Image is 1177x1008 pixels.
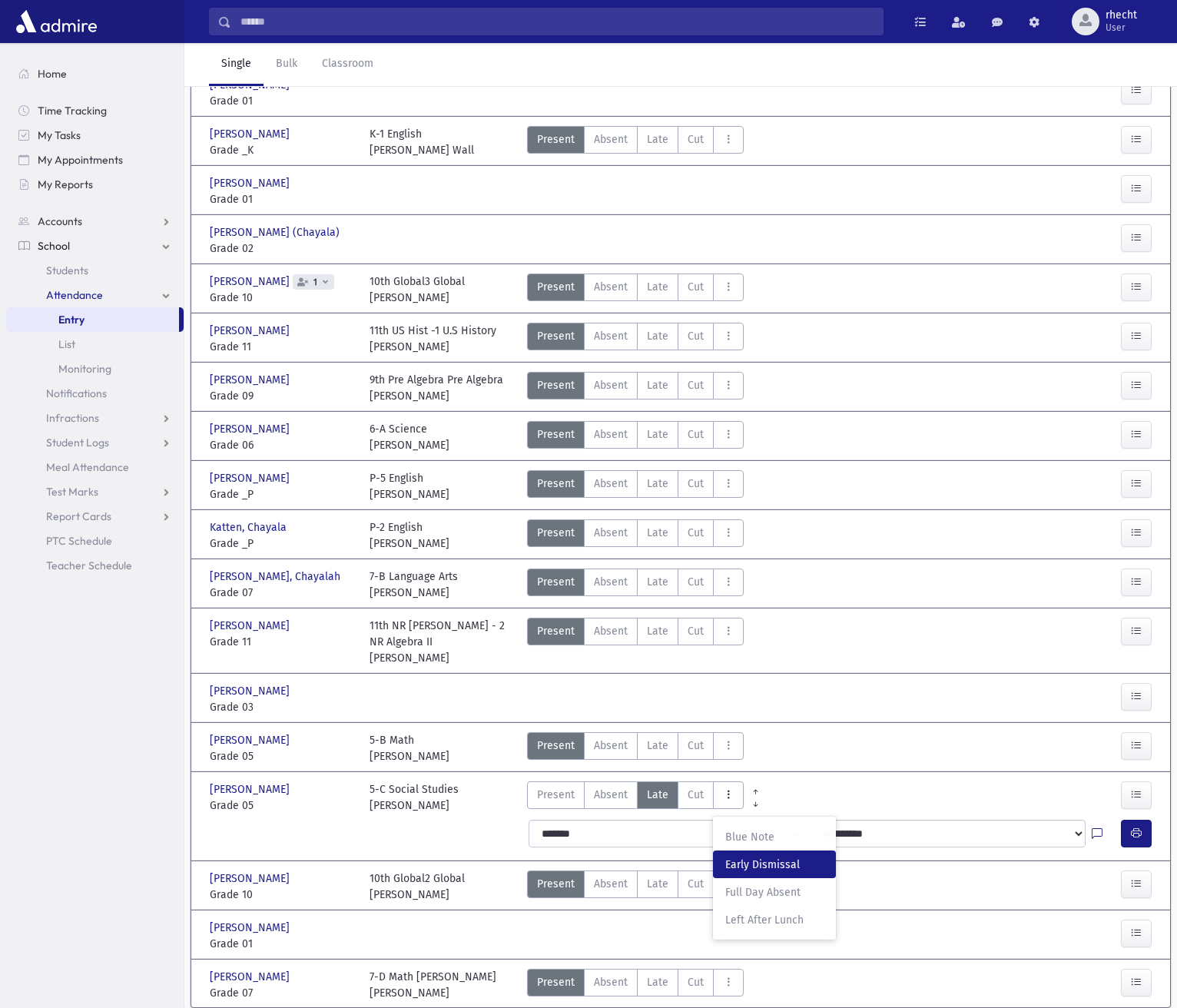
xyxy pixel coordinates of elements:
[210,274,293,290] span: [PERSON_NAME]
[688,787,704,803] span: Cut
[6,381,184,406] a: Notifications
[527,618,744,666] div: AttTypes
[6,455,184,479] a: Meal Attendance
[594,476,628,492] span: Absent
[210,748,354,764] span: Grade 05
[210,486,354,502] span: Grade _P
[210,191,354,207] span: Grade 01
[210,437,354,453] span: Grade 06
[537,738,575,754] span: Present
[310,277,320,287] span: 1
[58,362,111,376] span: Monitoring
[725,884,824,900] span: Full Day Absent
[537,787,575,803] span: Present
[210,93,354,109] span: Grade 01
[58,337,75,351] span: List
[210,732,293,748] span: [PERSON_NAME]
[537,426,575,443] span: Present
[688,426,704,443] span: Cut
[210,421,293,437] span: [PERSON_NAME]
[210,870,293,887] span: [PERSON_NAME]
[688,377,704,393] span: Cut
[6,123,184,148] a: My Tasks
[58,313,85,327] span: Entry
[210,240,354,257] span: Grade 02
[594,131,628,148] span: Absent
[6,283,184,307] a: Attendance
[527,732,744,764] div: AttTypes
[210,339,354,355] span: Grade 11
[594,787,628,803] span: Absent
[370,274,465,306] div: 10th Global3 Global [PERSON_NAME]
[594,876,628,892] span: Absent
[210,388,354,404] span: Grade 09
[210,797,354,814] span: Grade 05
[210,470,293,486] span: [PERSON_NAME]
[46,485,98,499] span: Test Marks
[527,274,744,306] div: AttTypes
[1106,22,1137,34] span: User
[46,264,88,277] span: Students
[6,234,184,258] a: School
[210,699,354,715] span: Grade 03
[537,974,575,990] span: Present
[370,969,496,1001] div: 7-D Math [PERSON_NAME] [PERSON_NAME]
[210,224,343,240] span: [PERSON_NAME] (Chayala)
[210,585,354,601] span: Grade 07
[6,430,184,455] a: Student Logs
[688,328,704,344] span: Cut
[537,476,575,492] span: Present
[688,131,704,148] span: Cut
[594,738,628,754] span: Absent
[688,525,704,541] span: Cut
[6,307,179,332] a: Entry
[210,618,293,634] span: [PERSON_NAME]
[46,534,112,548] span: PTC Schedule
[647,377,668,393] span: Late
[38,214,82,228] span: Accounts
[370,870,465,903] div: 10th Global2 Global [PERSON_NAME]
[725,912,824,928] span: Left After Lunch
[38,67,67,81] span: Home
[46,559,132,572] span: Teacher Schedule
[264,43,310,86] a: Bulk
[537,525,575,541] span: Present
[38,239,70,253] span: School
[647,525,668,541] span: Late
[1106,9,1137,22] span: rhecht
[6,479,184,504] a: Test Marks
[210,683,293,699] span: [PERSON_NAME]
[6,504,184,529] a: Report Cards
[210,569,343,585] span: [PERSON_NAME], Chayalah
[46,436,109,449] span: Student Logs
[647,876,668,892] span: Late
[38,177,93,191] span: My Reports
[6,529,184,553] a: PTC Schedule
[6,332,184,356] a: List
[210,936,354,952] span: Grade 01
[725,857,824,873] span: Early Dismissal
[38,153,123,167] span: My Appointments
[527,470,744,502] div: AttTypes
[688,738,704,754] span: Cut
[210,535,354,552] span: Grade _P
[688,279,704,295] span: Cut
[647,426,668,443] span: Late
[537,377,575,393] span: Present
[6,258,184,283] a: Students
[537,328,575,344] span: Present
[370,323,496,355] div: 11th US Hist -1 U.S History [PERSON_NAME]
[46,460,129,474] span: Meal Attendance
[527,870,744,903] div: AttTypes
[370,618,514,666] div: 11th NR [PERSON_NAME] - 2 NR Algebra II [PERSON_NAME]
[370,569,458,601] div: 7-B Language Arts [PERSON_NAME]
[527,372,744,404] div: AttTypes
[210,142,354,158] span: Grade _K
[688,876,704,892] span: Cut
[537,131,575,148] span: Present
[210,634,354,650] span: Grade 11
[527,569,744,601] div: AttTypes
[6,98,184,123] a: Time Tracking
[594,574,628,590] span: Absent
[527,781,744,814] div: AttTypes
